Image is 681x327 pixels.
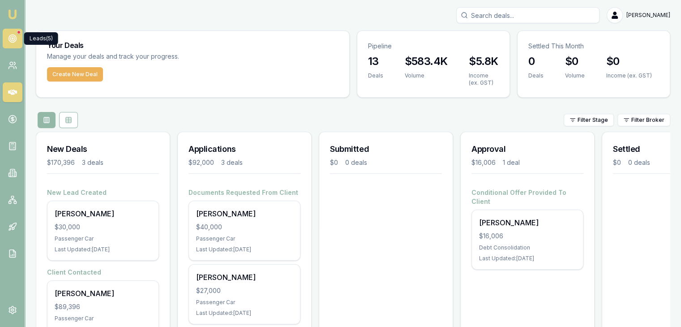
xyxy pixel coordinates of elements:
[471,158,496,167] div: $16,006
[55,315,151,322] div: Passenger Car
[613,158,621,167] div: $0
[188,188,300,197] h4: Documents Requested From Client
[196,299,293,306] div: Passenger Car
[617,114,670,126] button: Filter Broker
[47,158,75,167] div: $170,396
[479,255,576,262] div: Last Updated: [DATE]
[55,235,151,242] div: Passenger Car
[47,42,338,49] h3: Your Deals
[469,54,498,69] h3: $5.8K
[528,42,659,51] p: Settled This Month
[471,188,583,206] h4: Conditional Offer Provided To Client
[479,244,576,251] div: Debt Consolidation
[456,7,600,23] input: Search deals
[196,286,293,295] div: $27,000
[606,54,652,69] h3: $0
[47,52,276,62] p: Manage your deals and track your progress.
[196,223,293,232] div: $40,000
[368,54,383,69] h3: 13
[196,208,293,219] div: [PERSON_NAME]
[47,268,159,277] h4: Client Contacted
[196,272,293,283] div: [PERSON_NAME]
[528,54,544,69] h3: 0
[82,158,103,167] div: 3 deals
[565,72,585,79] div: Volume
[345,158,367,167] div: 0 deals
[565,54,585,69] h3: $0
[47,188,159,197] h4: New Lead Created
[330,143,442,155] h3: Submitted
[479,232,576,241] div: $16,006
[196,235,293,242] div: Passenger Car
[368,72,383,79] div: Deals
[503,158,520,167] div: 1 deal
[55,246,151,253] div: Last Updated: [DATE]
[631,116,664,124] span: Filter Broker
[188,143,300,155] h3: Applications
[330,158,338,167] div: $0
[564,114,614,126] button: Filter Stage
[405,54,448,69] h3: $583.4K
[55,288,151,299] div: [PERSON_NAME]
[479,217,576,228] div: [PERSON_NAME]
[55,302,151,311] div: $89,396
[628,158,650,167] div: 0 deals
[578,116,608,124] span: Filter Stage
[221,158,243,167] div: 3 deals
[196,310,293,317] div: Last Updated: [DATE]
[606,72,652,79] div: Income (ex. GST)
[196,246,293,253] div: Last Updated: [DATE]
[469,72,498,86] div: Income (ex. GST)
[626,12,670,19] span: [PERSON_NAME]
[24,32,58,45] div: Leads (5)
[7,9,18,20] img: emu-icon-u.png
[55,223,151,232] div: $30,000
[47,143,159,155] h3: New Deals
[368,42,499,51] p: Pipeline
[471,143,583,155] h3: Approval
[405,72,448,79] div: Volume
[528,72,544,79] div: Deals
[188,158,214,167] div: $92,000
[55,208,151,219] div: [PERSON_NAME]
[47,67,103,82] button: Create New Deal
